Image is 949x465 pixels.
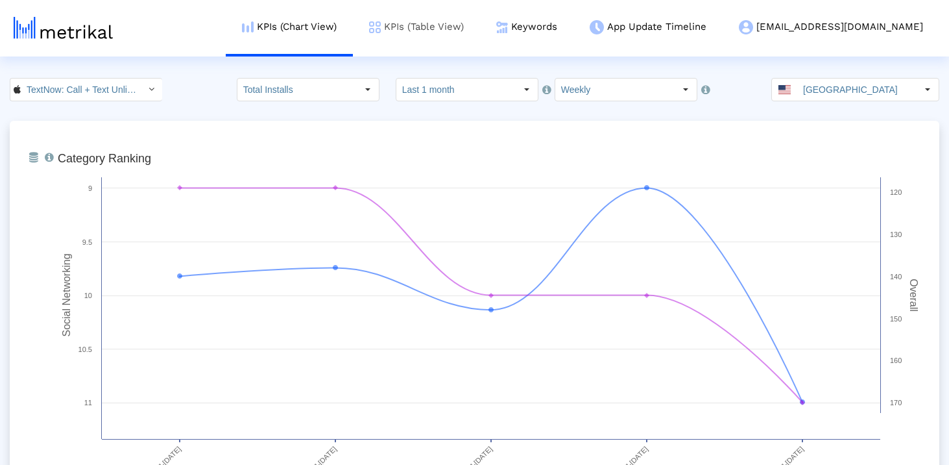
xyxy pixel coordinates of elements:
[61,253,72,336] tspan: Social Networking
[516,79,538,101] div: Select
[140,79,162,101] div: Select
[890,231,902,238] text: 130
[78,346,92,353] text: 10.5
[890,273,902,281] text: 140
[82,238,92,246] text: 9.5
[496,21,508,33] img: keywords.png
[908,279,919,312] tspan: Overall
[14,17,113,39] img: metrical-logo-light.png
[242,21,254,32] img: kpi-chart-menu-icon.png
[84,399,92,407] text: 11
[369,21,381,33] img: kpi-table-menu-icon.png
[590,20,604,34] img: app-update-menu-icon.png
[88,184,92,192] text: 9
[675,79,697,101] div: Select
[890,188,902,196] text: 120
[58,152,151,165] tspan: Category Ranking
[890,315,902,323] text: 150
[890,357,902,364] text: 160
[890,399,902,407] text: 170
[739,20,753,34] img: my-account-menu-icon.png
[357,79,379,101] div: Select
[84,292,92,299] text: 10
[917,79,939,101] div: Select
